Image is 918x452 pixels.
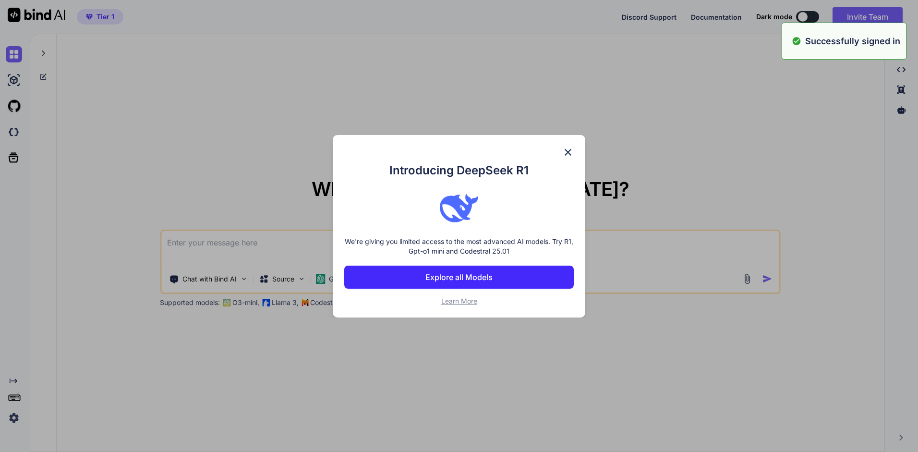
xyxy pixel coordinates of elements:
[441,297,477,305] span: Learn More
[562,147,574,158] img: close
[805,35,900,48] p: Successfully signed in
[425,271,493,283] p: Explore all Models
[344,237,574,256] p: We're giving you limited access to the most advanced AI models. Try R1, Gpt-o1 mini and Codestral...
[344,162,574,179] h1: Introducing DeepSeek R1
[344,266,574,289] button: Explore all Models
[792,35,801,48] img: alert
[440,189,478,227] img: bind logo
